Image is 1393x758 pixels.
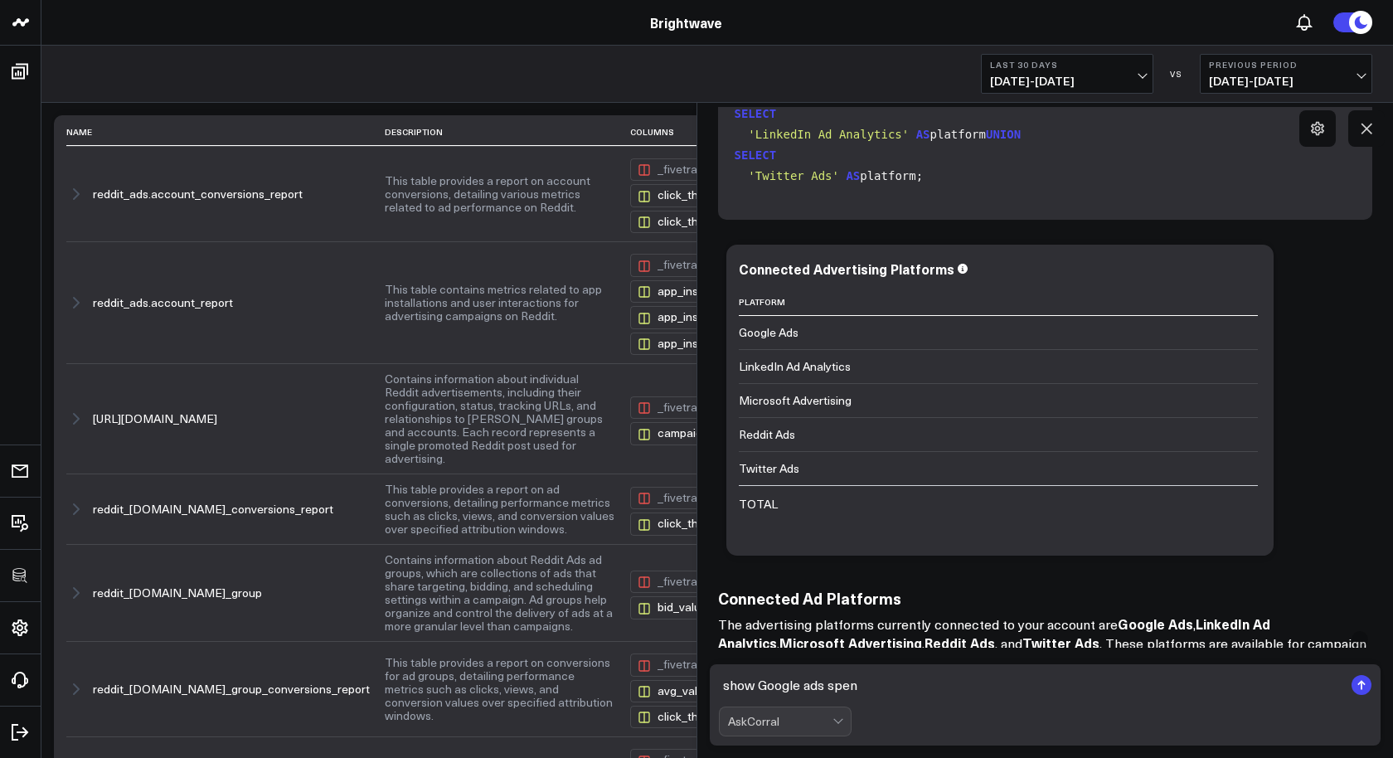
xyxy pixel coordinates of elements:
[93,187,303,201] button: reddit_ads.account_conversions_report
[718,615,1270,652] strong: LinkedIn Ad Analytics
[630,207,949,233] button: click_through_conversion_attribution_window_month
[630,650,759,676] button: _fivetran_synced
[630,596,715,619] div: bid_value
[630,483,759,509] button: _fivetran_synced
[916,128,930,141] span: AS
[718,615,1373,671] p: The advertising platforms currently connected to your account are , , , , and . These platforms a...
[1022,634,1099,652] strong: Twitter Ads
[779,634,922,652] strong: Microsoft Advertising
[93,296,233,309] button: reddit_ads.account_report
[630,593,718,619] button: bid_value
[739,460,799,477] div: Twitter Ads
[385,656,615,722] button: This table provides a report on conversions for ad groups, detailing performance metrics such as ...
[630,329,828,355] button: app_install_app_launch_count
[846,169,860,182] span: AS
[1200,54,1372,94] button: Previous Period[DATE]-[DATE]
[990,75,1144,88] span: [DATE] - [DATE]
[990,60,1144,70] b: Last 30 Days
[630,277,864,303] button: app_install_add_payment_info_count
[748,169,839,182] span: 'Twitter Ads'
[385,119,630,146] th: Description
[93,586,262,600] button: reddit_[DOMAIN_NAME]_group
[1118,615,1193,633] strong: Google Ads
[630,119,1038,146] th: Columns
[630,513,932,535] div: click_through_conversion_attribution_window_day
[748,128,909,141] span: 'LinkedIn Ad Analytics'
[735,148,777,162] span: SELECT
[630,303,831,328] button: app_install_add_to_cart_count
[630,706,932,728] div: click_through_conversion_attribution_window_day
[739,496,778,513] div: TOTAL
[925,634,995,652] strong: Reddit Ads
[735,107,777,120] span: SELECT
[718,589,1373,607] h3: Connected Ad Platforms
[630,254,755,276] div: _fivetran_synced
[630,680,718,702] div: avg_value
[630,396,755,419] div: _fivetran_synced
[739,358,851,375] div: LinkedIn Ad Analytics
[630,487,755,509] div: _fivetran_synced
[630,571,755,593] div: _fivetran_synced
[630,419,735,445] button: campaign_id
[630,250,759,276] button: _fivetran_synced
[981,54,1153,94] button: Last 30 Days[DATE]-[DATE]
[630,422,731,445] div: campaign_id
[630,155,759,181] button: _fivetran_synced
[728,715,832,728] div: AskCorral
[385,283,615,323] button: This table contains metrics related to app installations and user interactions for advertising ca...
[630,393,759,419] button: _fivetran_synced
[93,412,217,425] button: [URL][DOMAIN_NAME]
[630,654,755,676] div: _fivetran_synced
[630,306,828,328] div: app_install_add_to_cart_count
[630,567,759,593] button: _fivetran_synced
[630,677,721,702] button: avg_value
[93,503,333,516] button: reddit_[DOMAIN_NAME]_conversions_report
[385,483,615,536] button: This table provides a report on ad conversions, detailing performance metrics such as clicks, vie...
[630,184,932,207] div: click_through_conversion_attribution_window_day
[1162,69,1192,79] div: VS
[630,702,935,728] button: click_through_conversion_attribution_window_day
[630,158,755,181] div: _fivetran_synced
[1209,60,1363,70] b: Previous Period
[739,289,1258,316] th: Platform
[719,670,1344,700] textarea: show Google ads spe
[630,211,946,233] div: click_through_conversion_attribution_window_month
[739,426,795,443] div: Reddit Ads
[630,333,825,355] div: app_install_app_launch_count
[986,128,1021,141] span: UNION
[630,509,935,535] button: click_through_conversion_attribution_window_day
[385,372,615,465] button: Contains information about individual Reddit advertisements, including their configuration, statu...
[739,392,852,409] div: Microsoft Advertising
[650,13,722,32] a: Brightwave
[739,260,954,278] div: Connected Advertising Platforms
[66,119,385,146] th: Name
[93,683,370,696] button: reddit_[DOMAIN_NAME]_group_conversions_report
[1209,75,1363,88] span: [DATE] - [DATE]
[739,324,798,341] div: Google Ads
[385,174,615,214] button: This table provides a report on account conversions, detailing various metrics related to ad perf...
[630,280,861,303] div: app_install_add_payment_info_count
[630,181,935,207] button: click_through_conversion_attribution_window_day
[385,553,615,633] button: Contains information about Reddit Ads ad groups, which are collections of ads that share targetin...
